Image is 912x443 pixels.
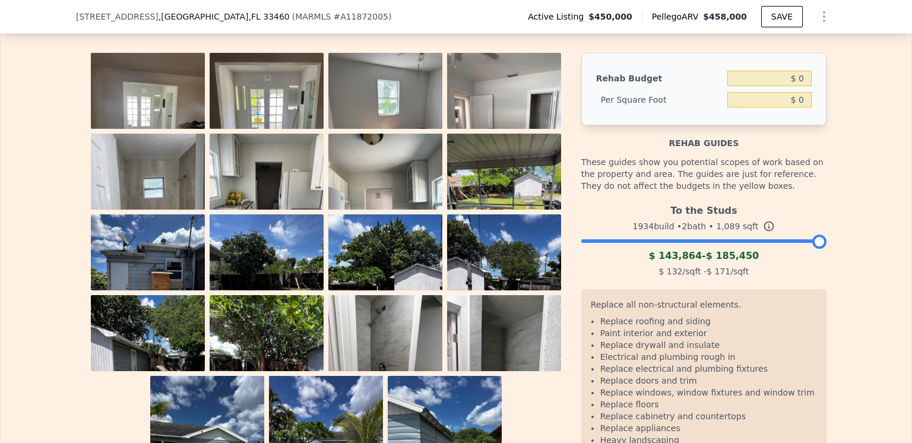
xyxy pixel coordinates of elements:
span: , FL 33460 [248,12,289,21]
img: Property Photo 5 [91,134,205,286]
img: Property Photo 1 [91,53,205,205]
span: Pellego ARV [652,11,704,23]
img: Property Photo 12 [447,214,561,366]
img: Property Photo 11 [328,214,442,366]
span: # A11872005 [333,12,388,21]
button: SAVE [761,6,803,27]
span: $ 185,450 [706,250,759,261]
span: $458,000 [703,12,747,21]
div: Rehab Budget [596,68,723,89]
li: Replace floors [600,398,817,410]
li: Replace appliances [600,422,817,434]
li: Replace windows, window fixtures and window trim [600,387,817,398]
div: 1934 build • 2 bath • sqft [581,218,826,235]
li: Electrical and plumbing rough in [600,351,817,363]
span: , [GEOGRAPHIC_DATA] [159,11,290,23]
li: Replace drywall and insulate [600,339,817,351]
li: Replace cabinetry and countertops [600,410,817,422]
span: [STREET_ADDRESS] [76,11,159,23]
div: Replace all non-structural elements. [591,299,817,315]
span: 1,089 [716,221,740,231]
div: To the Studs [581,199,826,218]
span: $450,000 [588,11,632,23]
div: Per Square Foot [596,89,723,110]
li: Replace doors and trim [600,375,817,387]
img: Property Photo 6 [210,134,324,286]
img: Property Photo 4 [447,53,561,205]
li: Replace roofing and siding [600,315,817,327]
span: Active Listing [528,11,588,23]
img: Property Photo 7 [328,134,442,286]
img: Property Photo 3 [328,53,442,205]
img: Property Photo 2 [210,53,324,205]
div: Rehab guides [581,125,826,149]
span: $ 143,864 [648,250,702,261]
div: - [581,249,826,263]
div: These guides show you potential scopes of work based on the property and area. The guides are jus... [581,149,826,199]
button: Show Options [812,5,836,29]
span: MARMLS [295,12,331,21]
li: Paint interior and exterior [600,327,817,339]
span: $ 132 [658,267,682,276]
span: $ 171 [707,267,730,276]
div: ( ) [292,11,392,23]
img: Property Photo 8 [447,134,561,286]
li: Replace electrical and plumbing fixtures [600,363,817,375]
img: Property Photo 10 [210,214,324,366]
img: Property Photo 9 [91,214,205,366]
div: /sqft - /sqft [581,263,826,280]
